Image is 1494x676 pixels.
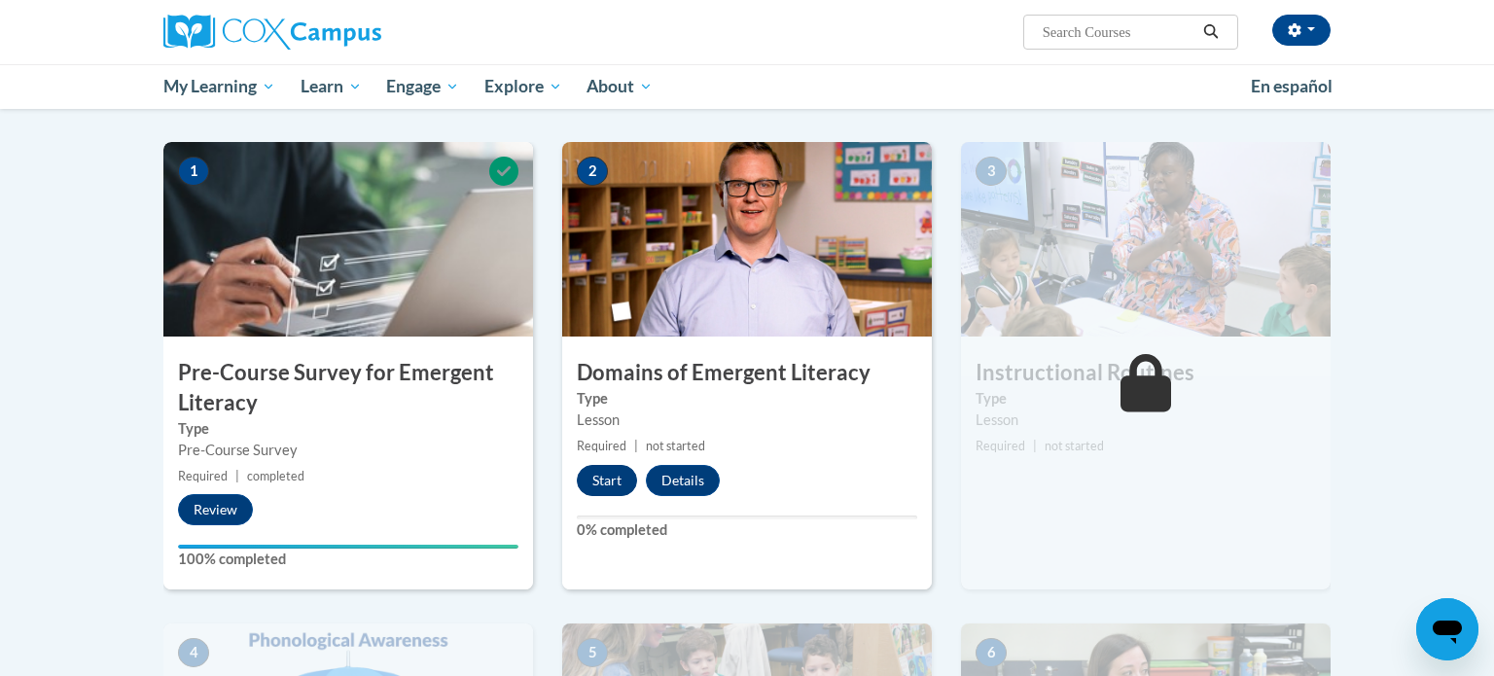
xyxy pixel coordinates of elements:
[1045,439,1104,453] span: not started
[976,157,1007,186] span: 3
[976,638,1007,667] span: 6
[976,388,1316,409] label: Type
[472,64,575,109] a: Explore
[1041,20,1196,44] input: Search Courses
[1416,598,1478,660] iframe: Button to launch messaging window
[134,64,1360,109] div: Main menu
[634,439,638,453] span: |
[178,440,518,461] div: Pre-Course Survey
[646,439,705,453] span: not started
[178,157,209,186] span: 1
[1196,20,1226,44] button: Search
[577,409,917,431] div: Lesson
[1272,15,1331,46] button: Account Settings
[577,638,608,667] span: 5
[577,465,637,496] button: Start
[577,157,608,186] span: 2
[163,15,381,50] img: Cox Campus
[178,638,209,667] span: 4
[1033,439,1037,453] span: |
[151,64,288,109] a: My Learning
[646,465,720,496] button: Details
[178,418,518,440] label: Type
[178,469,228,483] span: Required
[562,358,932,388] h3: Domains of Emergent Literacy
[178,545,518,549] div: Your progress
[562,142,932,337] img: Course Image
[163,358,533,418] h3: Pre-Course Survey for Emergent Literacy
[976,409,1316,431] div: Lesson
[163,142,533,337] img: Course Image
[1251,76,1333,96] span: En español
[976,439,1025,453] span: Required
[587,75,653,98] span: About
[178,549,518,570] label: 100% completed
[247,469,304,483] span: completed
[235,469,239,483] span: |
[961,358,1331,388] h3: Instructional Routines
[961,142,1331,337] img: Course Image
[301,75,362,98] span: Learn
[575,64,666,109] a: About
[484,75,562,98] span: Explore
[577,388,917,409] label: Type
[163,15,533,50] a: Cox Campus
[386,75,459,98] span: Engage
[163,75,275,98] span: My Learning
[373,64,472,109] a: Engage
[577,519,917,541] label: 0% completed
[288,64,374,109] a: Learn
[1238,66,1345,107] a: En español
[178,494,253,525] button: Review
[577,439,626,453] span: Required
